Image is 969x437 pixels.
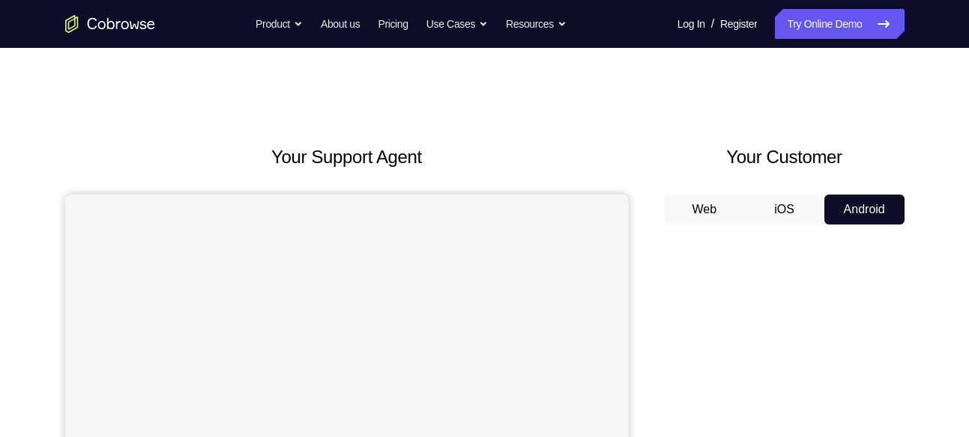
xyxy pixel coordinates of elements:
button: Resources [506,9,567,39]
button: Web [665,195,745,224]
span: / [711,15,714,33]
a: Try Online Demo [775,9,904,39]
button: Android [824,195,905,224]
a: Go to the home page [65,15,155,33]
a: Register [720,9,757,39]
button: Product [256,9,303,39]
a: Log In [677,9,705,39]
h2: Your Customer [665,144,905,171]
a: About us [321,9,360,39]
a: Pricing [378,9,408,39]
button: Use Cases [426,9,488,39]
button: iOS [744,195,824,224]
h2: Your Support Agent [65,144,629,171]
